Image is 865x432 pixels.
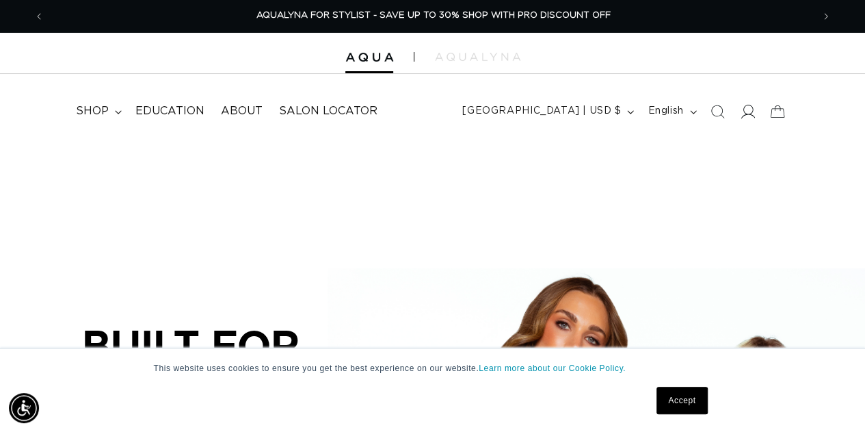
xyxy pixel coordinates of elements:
[9,393,39,423] div: Accessibility Menu
[454,99,639,125] button: [GEOGRAPHIC_DATA] | USD $
[24,3,54,29] button: Previous announcement
[213,96,271,127] a: About
[639,99,702,125] button: English
[435,53,520,61] img: aqualyna.com
[702,97,732,127] summary: Search
[127,96,213,127] a: Education
[76,104,109,118] span: shop
[154,362,712,374] p: This website uses cookies to ensure you get the best experience on our website.
[256,11,611,20] span: AQUALYNA FOR STYLIST - SAVE UP TO 30% SHOP WITH PRO DISCOUNT OFF
[221,104,263,118] span: About
[479,364,626,373] a: Learn more about our Cookie Policy.
[345,53,393,62] img: Aqua Hair Extensions
[279,104,377,118] span: Salon Locator
[648,104,683,118] span: English
[462,104,621,118] span: [GEOGRAPHIC_DATA] | USD $
[68,96,127,127] summary: shop
[135,104,204,118] span: Education
[811,3,841,29] button: Next announcement
[656,387,707,414] a: Accept
[797,366,865,432] iframe: Chat Widget
[271,96,386,127] a: Salon Locator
